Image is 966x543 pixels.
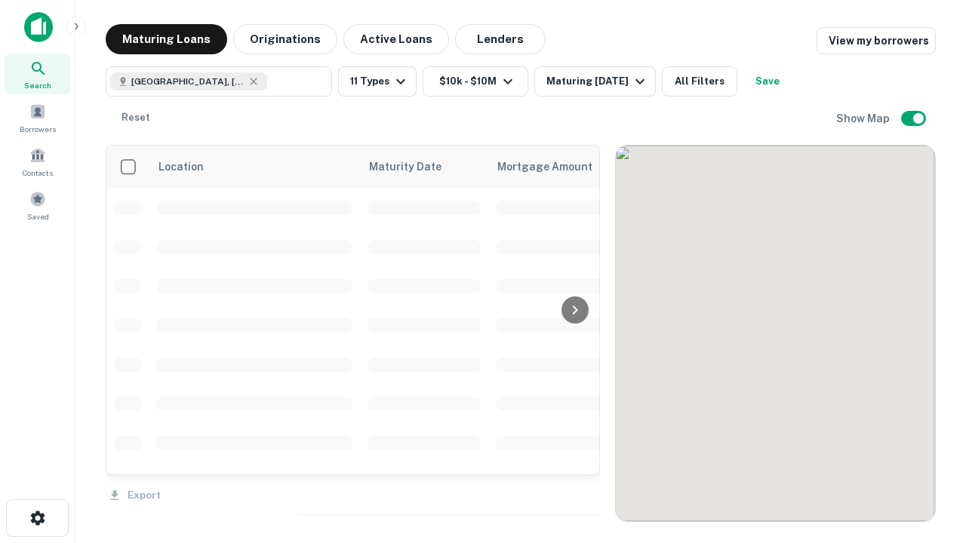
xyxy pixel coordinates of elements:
[158,158,204,176] span: Location
[23,167,53,179] span: Contacts
[743,66,792,97] button: Save your search to get updates of matches that match your search criteria.
[5,97,71,138] a: Borrowers
[497,158,612,176] span: Mortgage Amount
[20,123,56,135] span: Borrowers
[546,72,649,90] div: Maturing [DATE]
[836,110,892,127] h6: Show Map
[369,158,461,176] span: Maturity Date
[488,146,654,188] th: Mortgage Amount
[455,24,546,54] button: Lenders
[5,54,71,94] a: Search
[817,27,936,54] a: View my borrowers
[131,75,245,88] span: [GEOGRAPHIC_DATA], [GEOGRAPHIC_DATA]
[343,24,449,54] button: Active Loans
[112,103,160,133] button: Reset
[106,24,227,54] button: Maturing Loans
[5,185,71,225] a: Saved
[662,66,737,97] button: All Filters
[616,146,935,521] div: 0 0
[149,146,360,188] th: Location
[5,141,71,182] a: Contacts
[534,66,656,97] button: Maturing [DATE]
[24,12,53,42] img: capitalize-icon.png
[423,66,528,97] button: $10k - $10M
[24,79,51,91] span: Search
[891,422,966,495] iframe: Chat Widget
[233,24,337,54] button: Originations
[360,146,488,188] th: Maturity Date
[338,66,417,97] button: 11 Types
[27,210,49,222] span: Saved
